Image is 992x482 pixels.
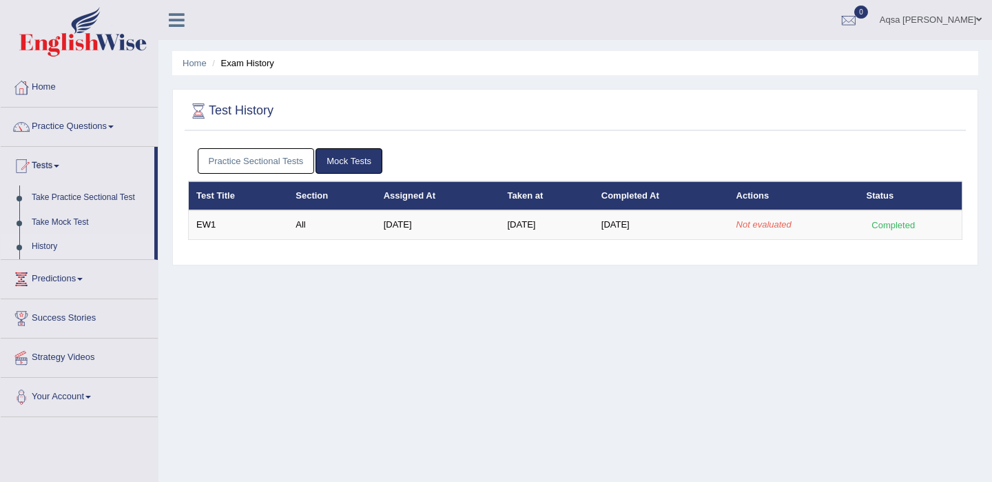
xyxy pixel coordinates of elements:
th: Test Title [189,181,289,210]
th: Completed At [594,181,729,210]
a: History [25,234,154,259]
a: Practice Sectional Tests [198,148,315,174]
a: Predictions [1,260,158,294]
a: Tests [1,147,154,181]
th: Status [859,181,962,210]
a: Success Stories [1,299,158,334]
span: 0 [854,6,868,19]
th: Section [288,181,375,210]
td: [DATE] [376,210,500,239]
td: All [288,210,375,239]
a: Home [1,68,158,103]
a: Mock Tests [316,148,382,174]
em: Not evaluated [736,219,792,230]
a: Practice Questions [1,108,158,142]
td: [DATE] [499,210,593,239]
th: Actions [729,181,859,210]
th: Assigned At [376,181,500,210]
td: EW1 [189,210,289,239]
a: Home [183,58,207,68]
h2: Test History [188,101,273,121]
li: Exam History [209,57,274,70]
a: Take Mock Test [25,210,154,235]
a: Strategy Videos [1,339,158,373]
a: Take Practice Sectional Test [25,185,154,210]
div: Completed [867,218,920,232]
a: Your Account [1,378,158,412]
td: [DATE] [594,210,729,239]
th: Taken at [499,181,593,210]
